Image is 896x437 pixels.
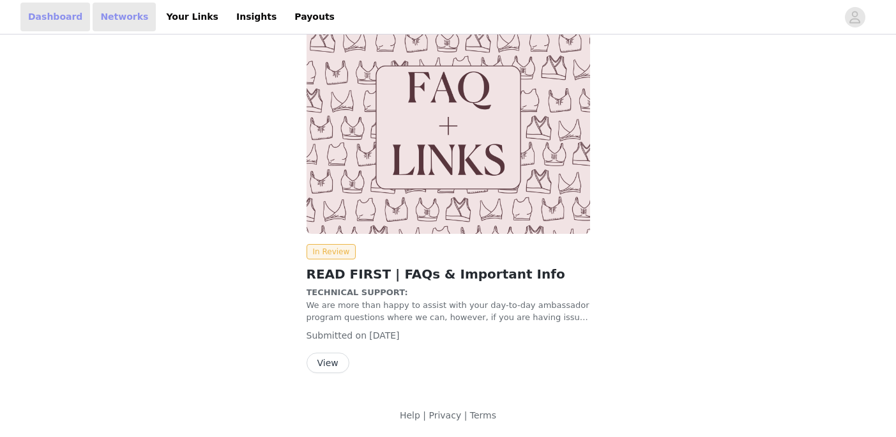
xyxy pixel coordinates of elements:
[307,287,408,297] strong: TECHNICAL SUPPORT:
[229,3,284,31] a: Insights
[429,410,461,420] a: Privacy
[849,7,861,27] div: avatar
[470,410,496,420] a: Terms
[307,264,590,284] h2: READ FIRST | FAQs & Important Info
[307,244,356,259] span: In Review
[369,330,399,341] span: [DATE]
[307,330,367,341] span: Submitted on
[307,358,349,368] a: View
[93,3,156,31] a: Networks
[307,353,349,373] button: View
[307,286,590,324] p: We are more than happy to assist with your day-to-day ambassador program questions where we can, ...
[400,410,420,420] a: Help
[464,410,467,420] span: |
[307,21,590,234] img: Kindred Bravely
[287,3,342,31] a: Payouts
[158,3,226,31] a: Your Links
[423,410,426,420] span: |
[20,3,90,31] a: Dashboard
